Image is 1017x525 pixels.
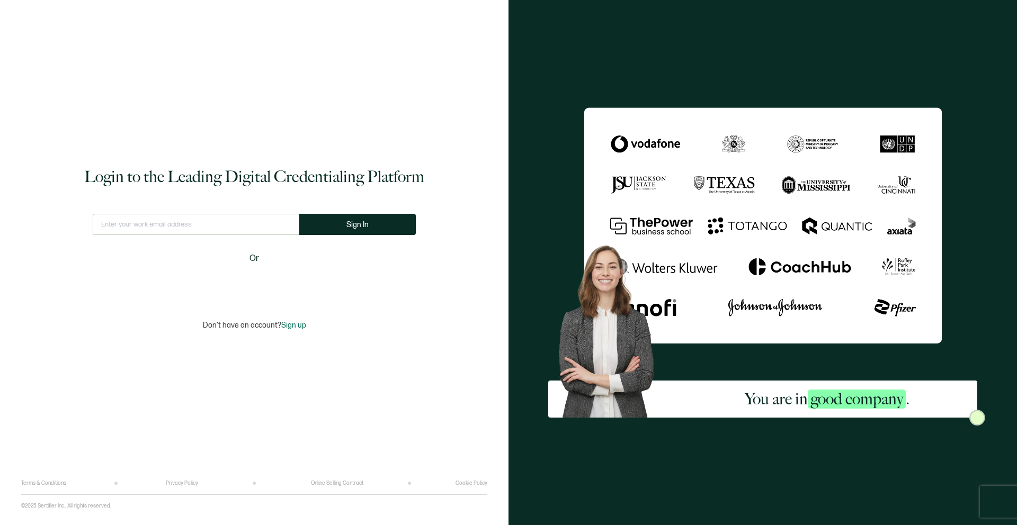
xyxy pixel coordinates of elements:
h2: You are in . [745,388,909,410]
span: good company [808,390,906,409]
img: Sertifier Login - You are in <span class="strong-h">good company</span>. Hero [548,237,677,417]
span: Or [249,252,259,265]
span: Sign up [281,321,306,330]
img: Sertifier Login - You are in <span class="strong-h">good company</span>. [584,107,942,343]
button: Sign In [299,214,416,235]
span: Sign In [346,221,369,229]
a: Terms & Conditions [21,480,66,486]
a: Cookie Policy [456,480,487,486]
p: Don't have an account? [203,321,306,330]
h1: Login to the Leading Digital Credentialing Platform [84,166,424,187]
img: Sertifier Login [969,410,985,426]
input: Enter your work email address [93,214,299,235]
p: ©2025 Sertifier Inc.. All rights reserved. [21,503,111,509]
a: Online Selling Contract [311,480,363,486]
iframe: Sign in with Google Button [188,272,320,295]
a: Privacy Policy [166,480,198,486]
